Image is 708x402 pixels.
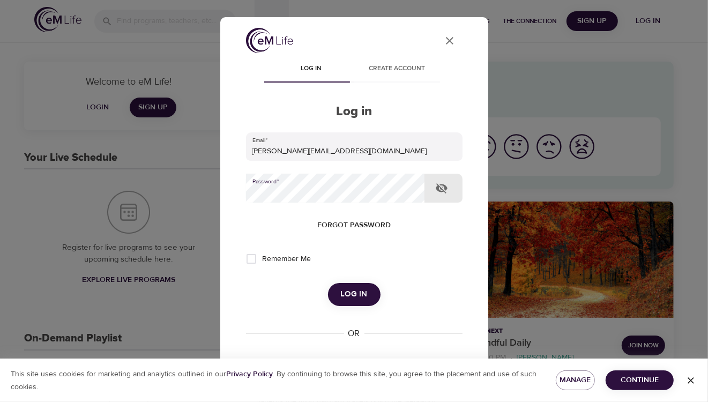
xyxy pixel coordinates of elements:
span: Log in [341,287,368,301]
button: close [437,28,463,54]
h2: Log in [246,104,463,120]
button: Log in [328,283,381,306]
span: Forgot password [317,219,391,232]
span: Manage [564,374,586,387]
button: Forgot password [313,215,395,235]
div: disabled tabs example [246,57,463,83]
span: Create account [361,63,434,75]
span: Remember Me [263,254,311,265]
b: Privacy Policy [226,369,273,379]
img: logo [246,28,293,53]
span: Continue [614,374,665,387]
div: OR [344,327,364,340]
span: Log in [275,63,348,75]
